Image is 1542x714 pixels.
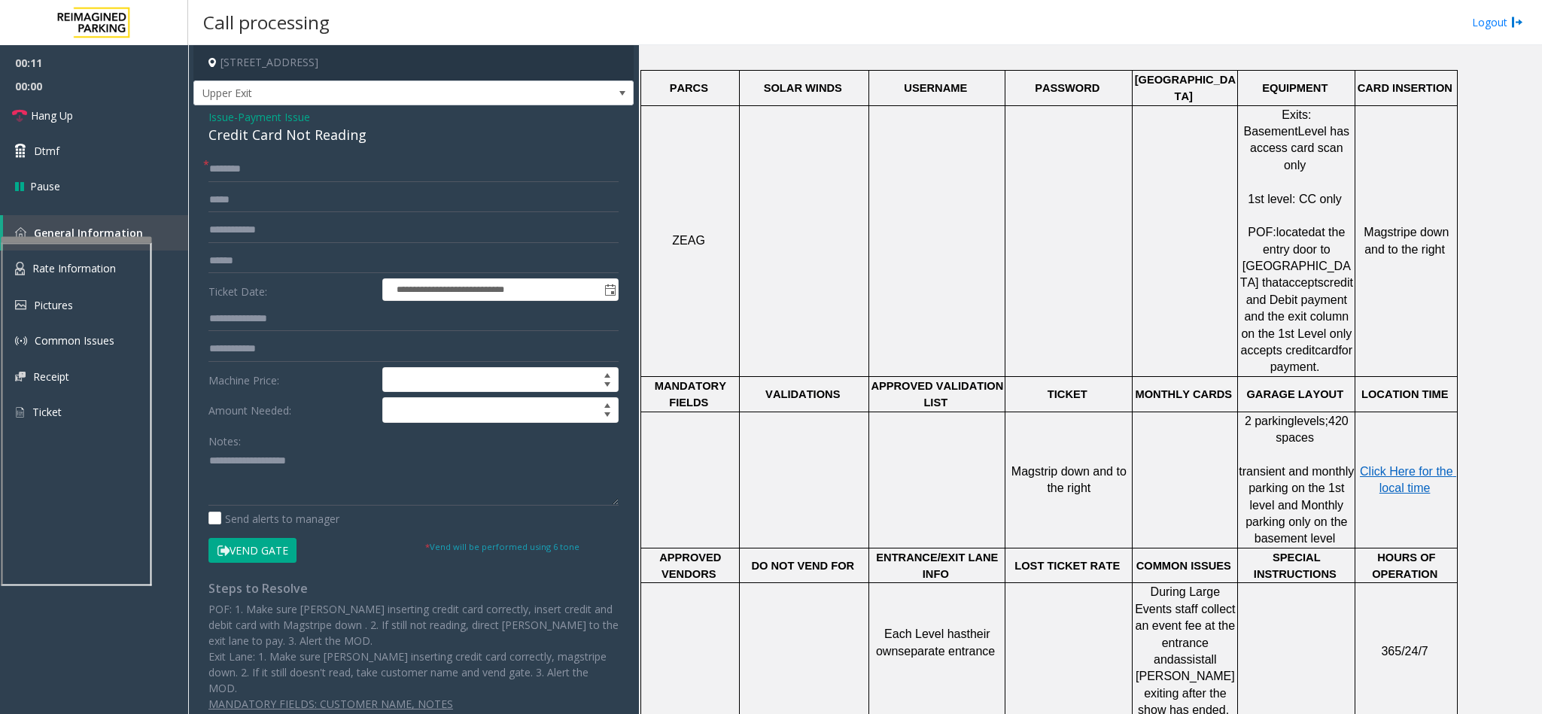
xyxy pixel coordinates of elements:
span: credit and Debit payment and the exit column on the 1st Level only accepts credit [1241,276,1357,357]
span: Dtmf [34,143,59,159]
span: located [1276,226,1315,239]
span: DO NOT VEND FOR [751,560,854,572]
span: APPROVED VALIDATION LIST [871,380,1006,409]
span: SOLAR WINDS [764,82,842,94]
span: Decrease value [597,380,618,392]
span: SPECIAL INSTRUCTIONS [1254,551,1337,580]
span: 420 spaces [1276,415,1352,444]
button: Vend Gate [208,538,297,564]
span: Hang Up [31,108,73,123]
img: logout [1511,14,1523,30]
span: transient and monthly parking on the 1st level and Monthly parking only on the basement level [1239,465,1357,545]
label: Send alerts to manager [208,511,339,527]
span: separate entrance [898,645,995,658]
label: Ticket Date: [205,278,379,301]
span: 365/24/7 [1381,645,1428,658]
span: - [234,110,310,124]
span: Increase value [597,398,618,410]
h3: Call processing [196,4,337,41]
span: LOCATION TIME [1361,388,1449,400]
a: Logout [1472,14,1523,30]
span: Each Level has [884,627,966,640]
span: Magstrip down and to the right [1011,465,1130,494]
a: General Information [3,215,188,251]
label: Machine Price: [205,367,379,393]
p: POF: 1. Make sure [PERSON_NAME] inserting credit card correctly, insert credit and debit card wit... [208,601,619,696]
span: Increase value [597,368,618,380]
span: POF: [1248,226,1276,239]
span: COMMON ISSUES [1136,560,1231,572]
span: Pause [30,178,60,194]
span: PASSWORD [1035,82,1099,94]
label: Amount Needed: [205,397,379,423]
a: Click Here for the local time [1360,466,1456,494]
span: accepts [1282,276,1324,289]
u: MANDATORY FIELDS: CUSTOMER NAME, NOTES [208,697,453,711]
span: Issue [208,109,234,125]
span: [GEOGRAPHIC_DATA] [1135,74,1236,102]
span: General Information [34,226,143,240]
span: LOST TICKET RATE [1014,560,1120,572]
span: During Large Events staff collect an event fee at the entrance and [1135,585,1239,666]
span: 1st level: CC only [1248,193,1342,205]
span: Level has access card scan only [1250,125,1353,172]
span: assist [1174,653,1205,666]
span: ENTRANCE/EXIT LANE INFO [876,551,1001,580]
span: PARCS [670,82,708,94]
span: Click Here for the local time [1360,465,1456,494]
span: GARAGE LAYOUT [1246,388,1343,400]
div: Credit Card Not Reading [208,125,619,145]
img: 'icon' [15,227,26,239]
span: 2 parking [1245,415,1294,427]
span: USERNAME [904,82,967,94]
span: their own [876,627,993,657]
span: levels; [1294,415,1328,427]
span: MANDATORY FIELDS [655,380,729,409]
span: Magstripe down and to the right [1364,226,1452,255]
span: Toggle popup [601,279,618,300]
span: Payment Issue [238,109,310,125]
small: Vend will be performed using 6 tone [425,541,579,552]
span: card [1315,344,1338,357]
span: Upper Exit [194,81,546,105]
h4: [STREET_ADDRESS] [193,45,634,81]
span: HOURS OF OPERATION [1372,551,1438,580]
span: Decrease value [597,410,618,422]
label: Notes: [208,428,241,449]
span: CARD INSERTION [1358,82,1452,94]
h4: Steps to Resolve [208,582,619,596]
span: ZEAG [672,234,705,247]
span: MONTHLY CARDS [1135,388,1232,400]
span: EQUIPMENT [1262,82,1328,94]
span: APPROVED VENDORS [659,551,724,580]
span: TICKET [1048,388,1087,400]
span: Exits: Basement [1244,108,1315,138]
span: VALIDATIONS [765,388,840,400]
